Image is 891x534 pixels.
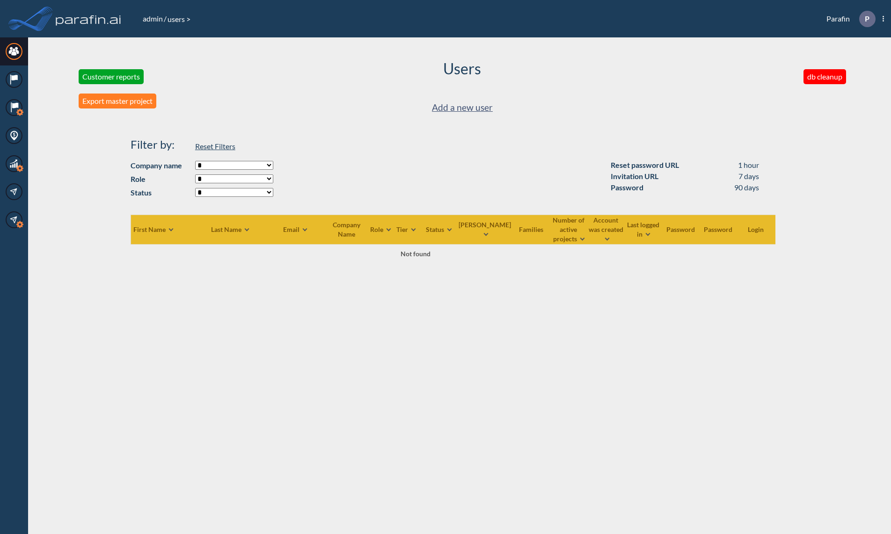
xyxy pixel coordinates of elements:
[393,215,421,244] th: Tier
[865,14,869,23] p: P
[734,182,759,193] div: 90 days
[458,215,513,244] th: [PERSON_NAME]
[142,13,167,24] li: /
[131,138,190,152] h4: Filter by:
[738,159,759,171] div: 1 hour
[211,215,267,244] th: Last Name
[803,69,846,84] button: db cleanup
[588,215,626,244] th: Account was created
[131,244,701,263] td: Not found
[142,14,164,23] a: admin
[167,14,191,23] span: users >
[131,187,190,198] strong: Status
[611,182,643,193] div: Password
[421,215,458,244] th: Status
[738,215,775,244] th: Login
[131,160,190,171] strong: Company name
[370,215,393,244] th: Role
[443,60,481,78] h2: Users
[513,215,551,244] th: Families
[131,215,211,244] th: First Name
[551,215,588,244] th: Number of active projects
[738,171,759,182] div: 7 days
[663,215,701,244] th: Password
[812,11,884,27] div: Parafin
[267,215,325,244] th: Email
[79,94,156,108] button: Export master project
[131,173,190,185] strong: Role
[325,215,370,244] th: Company Name
[432,100,493,115] a: Add a new user
[611,171,658,182] div: Invitation URL
[54,9,123,28] img: logo
[611,159,679,171] div: Reset password URL
[79,69,144,84] button: Customer reports
[701,215,738,244] th: Password
[626,215,663,244] th: Last logged in
[195,142,235,151] span: Reset Filters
